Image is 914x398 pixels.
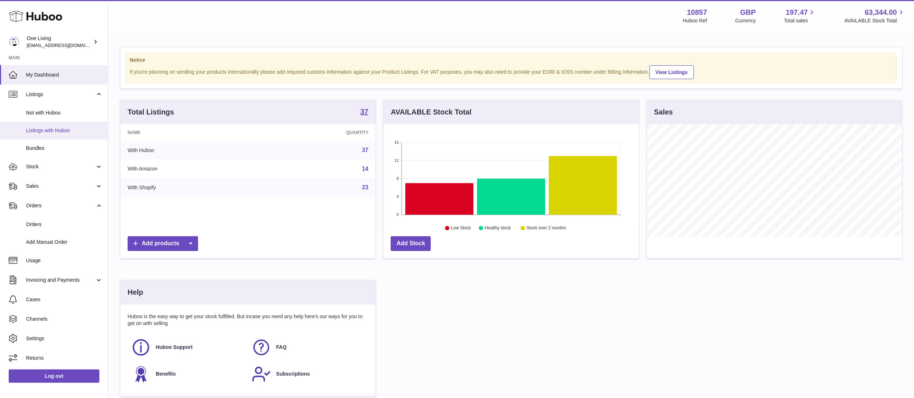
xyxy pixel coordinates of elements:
[844,17,905,24] span: AVAILABLE Stock Total
[451,226,471,231] text: Low Stock
[26,202,95,209] span: Orders
[120,160,260,178] td: With Amazon
[865,8,897,17] span: 63,344.00
[128,287,143,297] h3: Help
[683,17,707,24] div: Huboo Ref
[26,221,103,228] span: Orders
[687,8,707,17] strong: 10857
[9,36,20,47] img: internalAdmin-10857@internal.huboo.com
[128,107,174,117] h3: Total Listings
[485,226,511,231] text: Healthy stock
[131,338,244,357] a: Huboo Support
[26,277,95,284] span: Invoicing and Payments
[784,8,816,24] a: 197.47 Total sales
[26,316,103,323] span: Channels
[649,65,694,79] a: View Listings
[156,371,176,377] span: Benefits
[360,108,368,117] a: 37
[9,369,99,382] a: Log out
[27,35,92,49] div: One Living
[735,17,756,24] div: Currency
[252,364,365,384] a: Subscriptions
[120,124,260,141] th: Name
[397,212,399,217] text: 0
[527,226,566,231] text: Stock over 2 months
[844,8,905,24] a: 63,344.00 AVAILABLE Stock Total
[391,236,431,251] a: Add Stock
[120,178,260,197] td: With Shopify
[740,8,756,17] strong: GBP
[26,355,103,362] span: Returns
[156,344,193,351] span: Huboo Support
[276,371,310,377] span: Subscriptions
[362,184,369,190] a: 23
[252,338,365,357] a: FAQ
[26,91,95,98] span: Listings
[26,127,103,134] span: Listings with Huboo
[395,158,399,163] text: 12
[276,344,287,351] span: FAQ
[786,8,808,17] span: 197.47
[360,108,368,115] strong: 37
[362,147,369,153] a: 37
[26,109,103,116] span: Not with Huboo
[260,124,376,141] th: Quantity
[26,72,103,78] span: My Dashboard
[397,194,399,199] text: 4
[27,42,106,48] span: [EMAIL_ADDRESS][DOMAIN_NAME]
[128,313,368,327] p: Huboo is the easy way to get your stock fulfilled. But incase you need any help here's our ways f...
[26,335,103,342] span: Settings
[131,364,244,384] a: Benefits
[362,166,369,172] a: 14
[397,176,399,181] text: 8
[130,64,893,79] div: If you're planning on sending your products internationally please add required customs informati...
[130,57,893,64] strong: Notice
[395,140,399,144] text: 16
[26,183,95,190] span: Sales
[26,296,103,303] span: Cases
[654,107,673,117] h3: Sales
[391,107,471,117] h3: AVAILABLE Stock Total
[128,236,198,251] a: Add products
[784,17,816,24] span: Total sales
[26,163,95,170] span: Stock
[26,145,103,152] span: Bundles
[26,257,103,264] span: Usage
[120,141,260,160] td: With Huboo
[26,239,103,246] span: Add Manual Order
